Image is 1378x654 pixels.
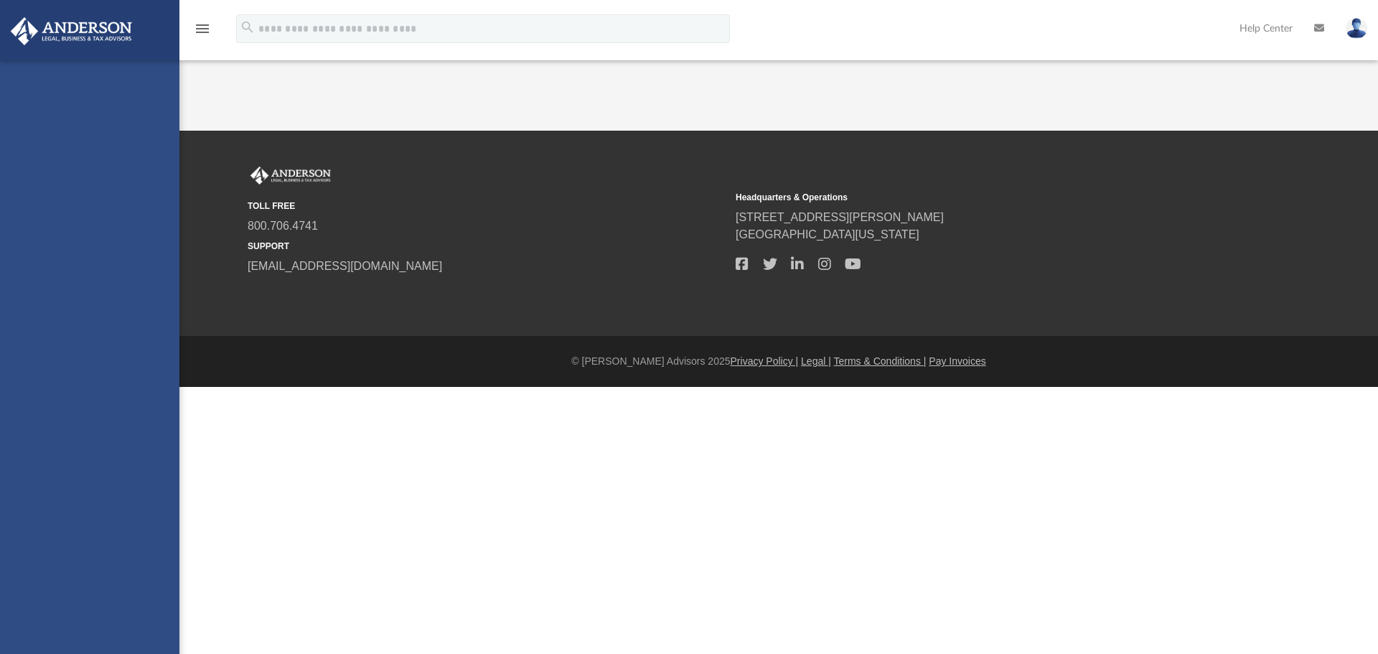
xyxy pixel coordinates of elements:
i: search [240,19,256,35]
img: Anderson Advisors Platinum Portal [6,17,136,45]
a: [STREET_ADDRESS][PERSON_NAME] [736,211,944,223]
small: SUPPORT [248,240,726,253]
a: [EMAIL_ADDRESS][DOMAIN_NAME] [248,260,442,272]
small: TOLL FREE [248,200,726,212]
a: 800.706.4741 [248,220,318,232]
a: Privacy Policy | [731,355,799,367]
div: © [PERSON_NAME] Advisors 2025 [179,354,1378,369]
a: menu [194,27,211,37]
i: menu [194,20,211,37]
a: Pay Invoices [929,355,985,367]
a: Legal | [801,355,831,367]
a: [GEOGRAPHIC_DATA][US_STATE] [736,228,919,240]
img: Anderson Advisors Platinum Portal [248,167,334,185]
img: User Pic [1346,18,1367,39]
small: Headquarters & Operations [736,191,1214,204]
a: Terms & Conditions | [834,355,927,367]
